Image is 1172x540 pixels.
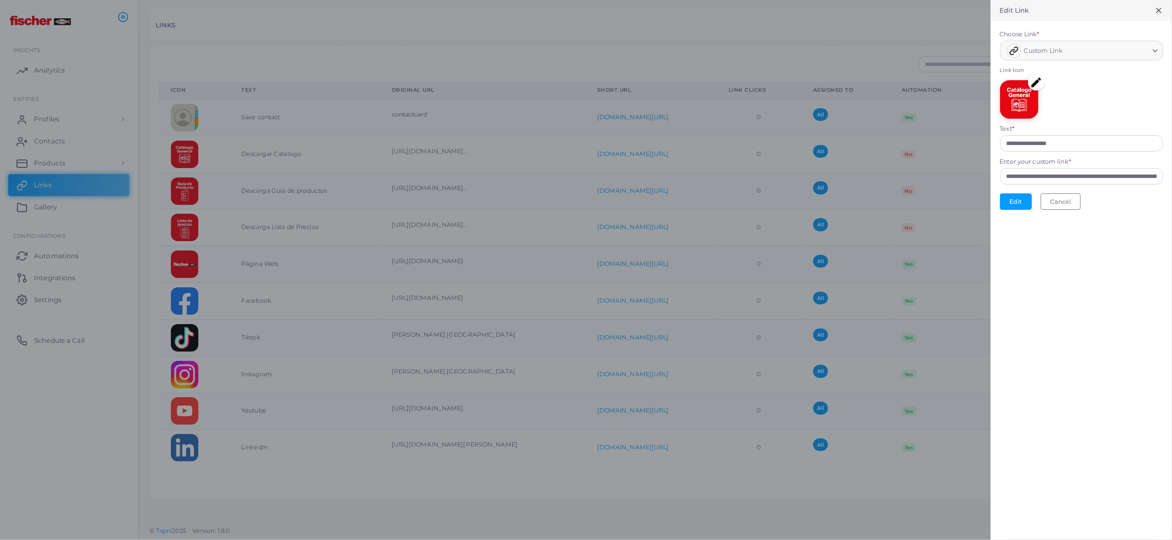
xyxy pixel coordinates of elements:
span: Custom Link [1024,46,1063,57]
span: Link Icon [1000,66,1163,74]
label: Enter your custom link [1000,158,1071,166]
label: Text [1000,125,1015,133]
img: avatar [1007,44,1021,58]
label: Choose Link [1000,30,1040,39]
button: Cancel [1041,193,1081,210]
div: Search for option [1000,41,1163,61]
img: edit.png [1028,74,1045,91]
button: Edit [1000,193,1032,210]
img: EyEV587HLYpAL8GlrWjxBiiIyw4jCSdI-1727118765106.png [1000,80,1038,119]
h5: Edit Link [1000,7,1029,14]
input: Search for option [1065,43,1148,58]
